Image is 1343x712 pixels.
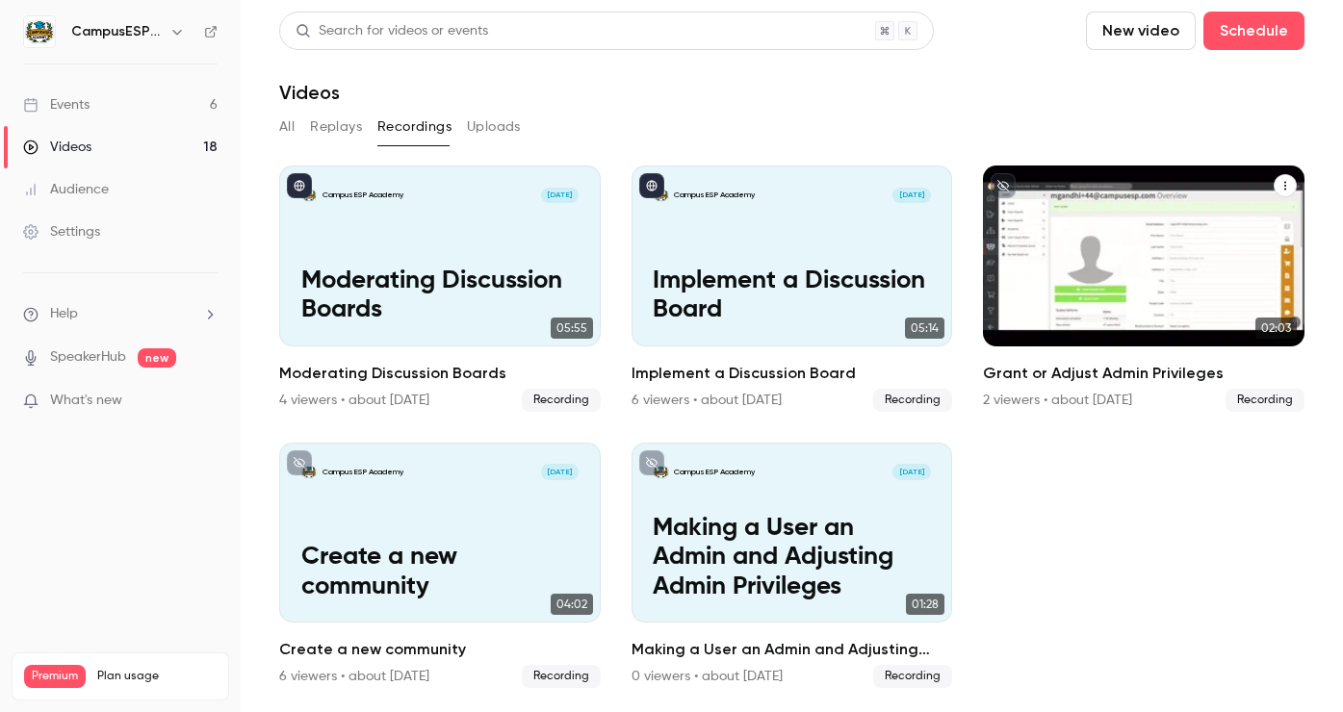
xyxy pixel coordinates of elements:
[23,304,218,324] li: help-dropdown-opener
[279,165,601,412] a: Moderating Discussion BoardsCampusESP Academy[DATE]Moderating Discussion Boards05:55Moderating Di...
[194,393,218,410] iframe: Noticeable Trigger
[541,188,579,204] span: [DATE]
[632,443,953,689] li: Making a User an Admin and Adjusting Admin Privileges
[873,665,952,688] span: Recording
[279,391,429,410] div: 4 viewers • about [DATE]
[287,173,312,198] button: published
[287,450,312,475] button: unpublished
[632,443,953,689] a: Making a User an Admin and Adjusting Admin PrivilegesCampusESP Academy[DATE]Making a User an Admi...
[50,391,122,411] span: What's new
[24,665,86,688] span: Premium
[279,638,601,661] h2: Create a new community
[892,188,930,204] span: [DATE]
[23,180,109,199] div: Audience
[632,165,953,412] li: Implement a Discussion Board
[873,389,952,412] span: Recording
[50,304,78,324] span: Help
[983,391,1132,410] div: 2 viewers • about [DATE]
[632,638,953,661] h2: Making a User an Admin and Adjusting Admin Privileges
[905,318,944,339] span: 05:14
[279,165,1304,688] ul: Videos
[24,16,55,47] img: CampusESP Academy
[639,450,664,475] button: unpublished
[296,21,488,41] div: Search for videos or events
[983,165,1304,412] li: Grant or Adjust Admin Privileges
[310,112,362,142] button: Replays
[653,514,931,601] p: Making a User an Admin and Adjusting Admin Privileges
[653,267,931,324] p: Implement a Discussion Board
[674,467,755,477] p: CampusESP Academy
[541,464,579,480] span: [DATE]
[467,112,521,142] button: Uploads
[138,348,176,368] span: new
[1086,12,1196,50] button: New video
[71,22,162,41] h6: CampusESP Academy
[906,594,944,615] span: 01:28
[892,464,930,480] span: [DATE]
[279,362,601,385] h2: Moderating Discussion Boards
[323,190,403,200] p: CampusESP Academy
[50,347,126,368] a: SpeakerHub
[323,467,403,477] p: CampusESP Academy
[1226,389,1304,412] span: Recording
[279,81,340,104] h1: Videos
[674,190,755,200] p: CampusESP Academy
[632,667,783,686] div: 0 viewers • about [DATE]
[551,594,593,615] span: 04:02
[1203,12,1304,50] button: Schedule
[301,267,580,324] p: Moderating Discussion Boards
[377,112,452,142] button: Recordings
[983,165,1304,412] a: 02:03Grant or Adjust Admin Privileges2 viewers • about [DATE]Recording
[522,665,601,688] span: Recording
[279,112,295,142] button: All
[632,165,953,412] a: Implement a Discussion BoardCampusESP Academy[DATE]Implement a Discussion Board05:14Implement a D...
[551,318,593,339] span: 05:55
[23,222,100,242] div: Settings
[279,667,429,686] div: 6 viewers • about [DATE]
[23,138,91,157] div: Videos
[632,391,782,410] div: 6 viewers • about [DATE]
[301,543,580,600] p: Create a new community
[1255,318,1297,339] span: 02:03
[983,362,1304,385] h2: Grant or Adjust Admin Privileges
[991,173,1016,198] button: unpublished
[279,165,601,412] li: Moderating Discussion Boards
[279,443,601,689] a: Create a new communityCampusESP Academy[DATE]Create a new community04:02Create a new community6 v...
[639,173,664,198] button: published
[97,669,217,684] span: Plan usage
[279,12,1304,700] section: Videos
[522,389,601,412] span: Recording
[23,95,90,114] div: Events
[279,443,601,689] li: Create a new community
[632,362,953,385] h2: Implement a Discussion Board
